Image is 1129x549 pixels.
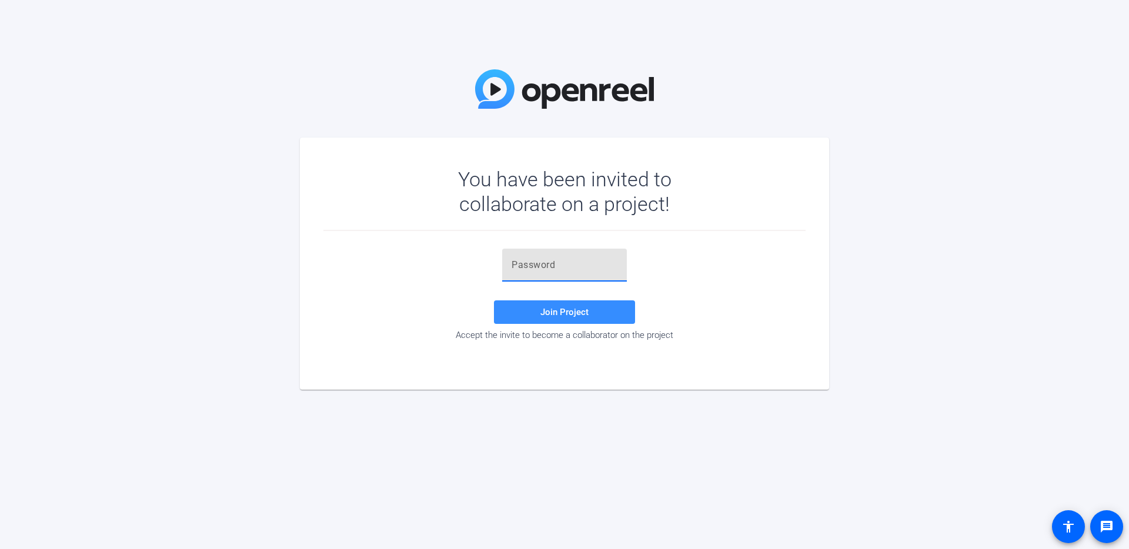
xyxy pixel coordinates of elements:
[424,167,706,216] div: You have been invited to collaborate on a project!
[1100,520,1114,534] mat-icon: message
[494,300,635,324] button: Join Project
[512,258,617,272] input: Password
[540,307,589,317] span: Join Project
[1061,520,1075,534] mat-icon: accessibility
[475,69,654,109] img: OpenReel Logo
[323,330,806,340] div: Accept the invite to become a collaborator on the project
